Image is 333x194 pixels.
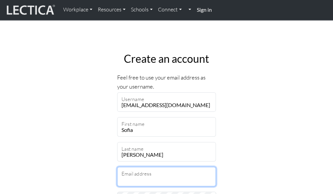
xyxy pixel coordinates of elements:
h2: Create an account [117,52,216,65]
input: Email address [117,167,216,186]
input: Username [117,92,216,112]
a: Resources [95,3,128,17]
img: lecticalive [5,4,55,16]
input: First name [117,117,216,137]
a: Workplace [61,3,95,17]
p: Feel free to use your email address as your username. [117,73,216,91]
strong: Sign in [196,6,212,13]
a: Connect [155,3,184,17]
input: Last name [117,142,216,161]
a: Sign in [194,3,214,17]
a: Schools [128,3,155,17]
